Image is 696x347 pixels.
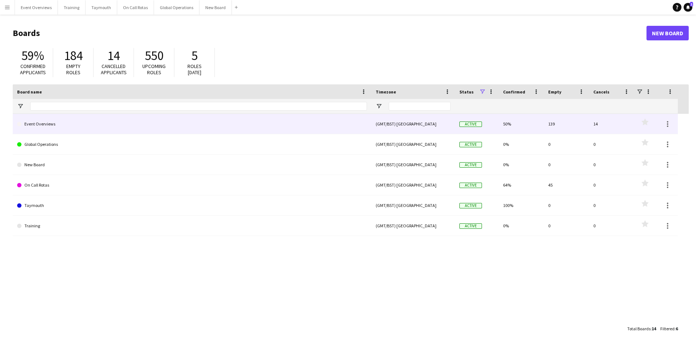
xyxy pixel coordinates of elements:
[145,48,163,64] span: 550
[544,155,589,175] div: 0
[13,28,646,39] h1: Boards
[199,0,232,15] button: New Board
[589,114,634,134] div: 14
[499,114,544,134] div: 50%
[371,114,455,134] div: (GMT/BST) [GEOGRAPHIC_DATA]
[66,63,80,76] span: Empty roles
[627,322,656,336] div: :
[64,48,83,64] span: 184
[459,162,482,168] span: Active
[154,0,199,15] button: Global Operations
[684,3,692,12] a: 1
[593,89,609,95] span: Cancels
[17,103,24,109] button: Open Filter Menu
[107,48,120,64] span: 14
[17,216,367,236] a: Training
[544,175,589,195] div: 45
[499,216,544,236] div: 0%
[17,155,367,175] a: New Board
[17,114,367,134] a: Event Overviews
[376,89,396,95] span: Timezone
[371,216,455,236] div: (GMT/BST) [GEOGRAPHIC_DATA]
[371,155,455,175] div: (GMT/BST) [GEOGRAPHIC_DATA]
[142,63,166,76] span: Upcoming roles
[376,103,382,109] button: Open Filter Menu
[548,89,561,95] span: Empty
[17,89,42,95] span: Board name
[21,48,44,64] span: 59%
[371,175,455,195] div: (GMT/BST) [GEOGRAPHIC_DATA]
[589,216,634,236] div: 0
[646,26,689,40] a: New Board
[499,155,544,175] div: 0%
[459,89,474,95] span: Status
[58,0,86,15] button: Training
[499,175,544,195] div: 64%
[690,2,693,7] span: 1
[117,0,154,15] button: On Call Rotas
[503,89,525,95] span: Confirmed
[544,114,589,134] div: 139
[589,195,634,215] div: 0
[499,134,544,154] div: 0%
[627,326,650,331] span: Total Boards
[589,155,634,175] div: 0
[86,0,117,15] button: Taymouth
[187,63,202,76] span: Roles [DATE]
[660,322,678,336] div: :
[544,216,589,236] div: 0
[15,0,58,15] button: Event Overviews
[191,48,198,64] span: 5
[660,326,675,331] span: Filtered
[676,326,678,331] span: 6
[459,121,482,127] span: Active
[544,195,589,215] div: 0
[499,195,544,215] div: 100%
[371,195,455,215] div: (GMT/BST) [GEOGRAPHIC_DATA]
[459,183,482,188] span: Active
[30,102,367,111] input: Board name Filter Input
[459,142,482,147] span: Active
[459,223,482,229] span: Active
[589,134,634,154] div: 0
[389,102,451,111] input: Timezone Filter Input
[101,63,127,76] span: Cancelled applicants
[17,134,367,155] a: Global Operations
[17,195,367,216] a: Taymouth
[589,175,634,195] div: 0
[371,134,455,154] div: (GMT/BST) [GEOGRAPHIC_DATA]
[652,326,656,331] span: 14
[20,63,46,76] span: Confirmed applicants
[544,134,589,154] div: 0
[459,203,482,208] span: Active
[17,175,367,195] a: On Call Rotas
